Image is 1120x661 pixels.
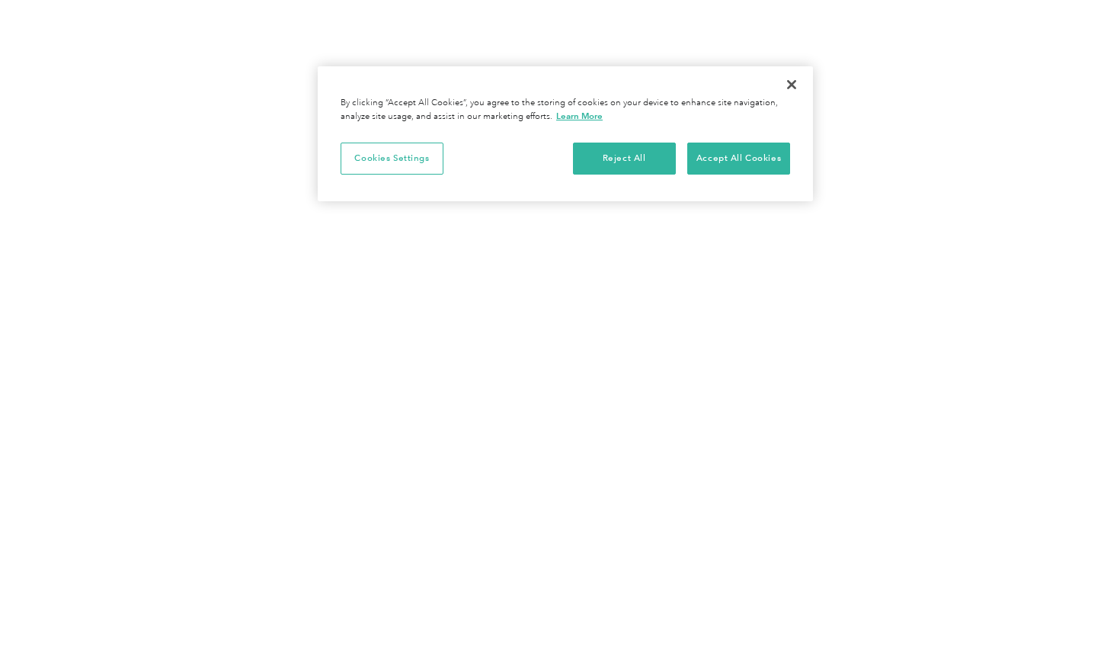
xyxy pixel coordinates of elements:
button: Reject All [573,143,676,175]
div: Privacy [318,66,813,201]
button: Close [775,68,808,101]
a: More information about your privacy, opens in a new tab [556,111,603,121]
button: Accept All Cookies [687,143,790,175]
div: By clicking “Accept All Cookies”, you agree to the storing of cookies on your device to enhance s... [341,97,790,124]
button: Cookies Settings [341,143,443,175]
div: Cookie banner [318,66,813,201]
